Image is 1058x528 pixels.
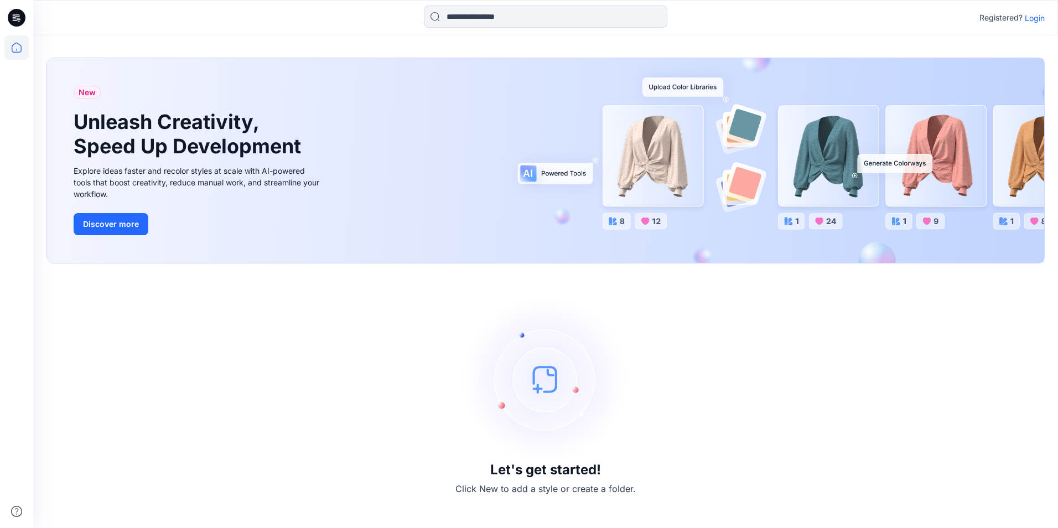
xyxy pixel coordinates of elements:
span: New [79,86,96,99]
a: Discover more [74,213,323,235]
button: Discover more [74,213,148,235]
p: Login [1025,12,1045,24]
h3: Let's get started! [490,462,601,478]
p: Registered? [979,11,1023,24]
h1: Unleash Creativity, Speed Up Development [74,110,306,158]
div: Explore ideas faster and recolor styles at scale with AI-powered tools that boost creativity, red... [74,165,323,200]
p: Click New to add a style or create a folder. [455,482,636,495]
img: empty-state-image.svg [463,296,629,462]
